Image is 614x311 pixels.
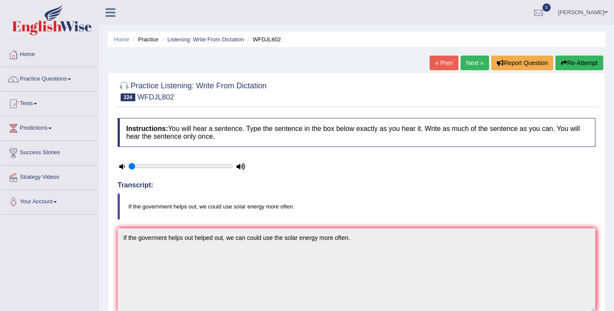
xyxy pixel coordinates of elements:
[461,56,489,70] a: Next »
[555,56,603,70] button: Re-Attempt
[0,67,99,89] a: Practice Questions
[0,43,99,64] a: Home
[121,93,135,101] span: 224
[131,35,158,44] li: Practice
[118,118,595,147] h4: You will hear a sentence. Type the sentence in the box below exactly as you hear it. Write as muc...
[0,141,99,162] a: Success Stories
[118,80,267,101] h2: Practice Listening: Write From Dictation
[0,165,99,187] a: Strategy Videos
[137,93,174,101] small: WFDJL802
[430,56,458,70] a: « Prev
[0,116,99,138] a: Predictions
[114,36,129,43] a: Home
[542,3,551,12] span: 0
[167,36,244,43] a: Listening: Write From Dictation
[118,193,595,220] blockquote: If the government helps out, we could use solar energy more often.
[126,125,168,132] b: Instructions:
[0,190,99,211] a: Your Account
[118,181,595,189] h4: Transcript:
[0,92,99,113] a: Tests
[246,35,281,44] li: WFDJL802
[491,56,553,70] button: Report Question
